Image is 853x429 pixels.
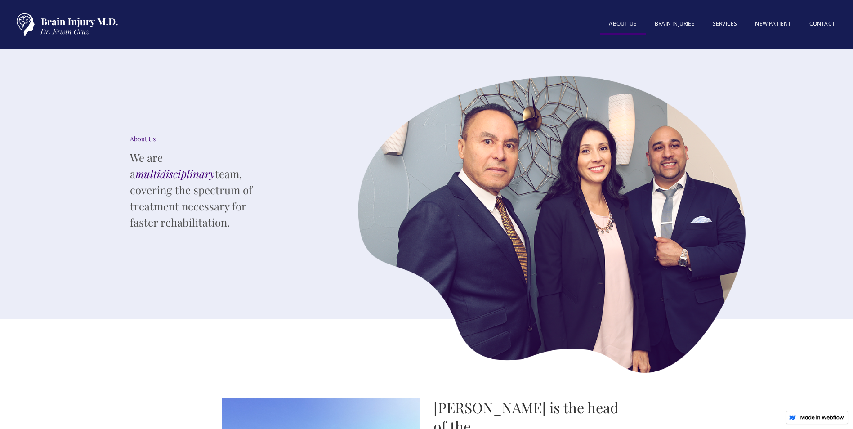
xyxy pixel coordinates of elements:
[800,15,844,33] a: Contact
[130,134,265,143] div: About Us
[9,9,121,40] a: home
[130,149,265,230] p: We are a team, covering the spectrum of treatment necessary for faster rehabilitation.
[746,15,800,33] a: New patient
[800,415,844,420] img: Made in Webflow
[646,15,704,33] a: BRAIN INJURIES
[135,166,215,181] em: multidisciplinary
[600,15,646,35] a: About US
[704,15,746,33] a: SERVICES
